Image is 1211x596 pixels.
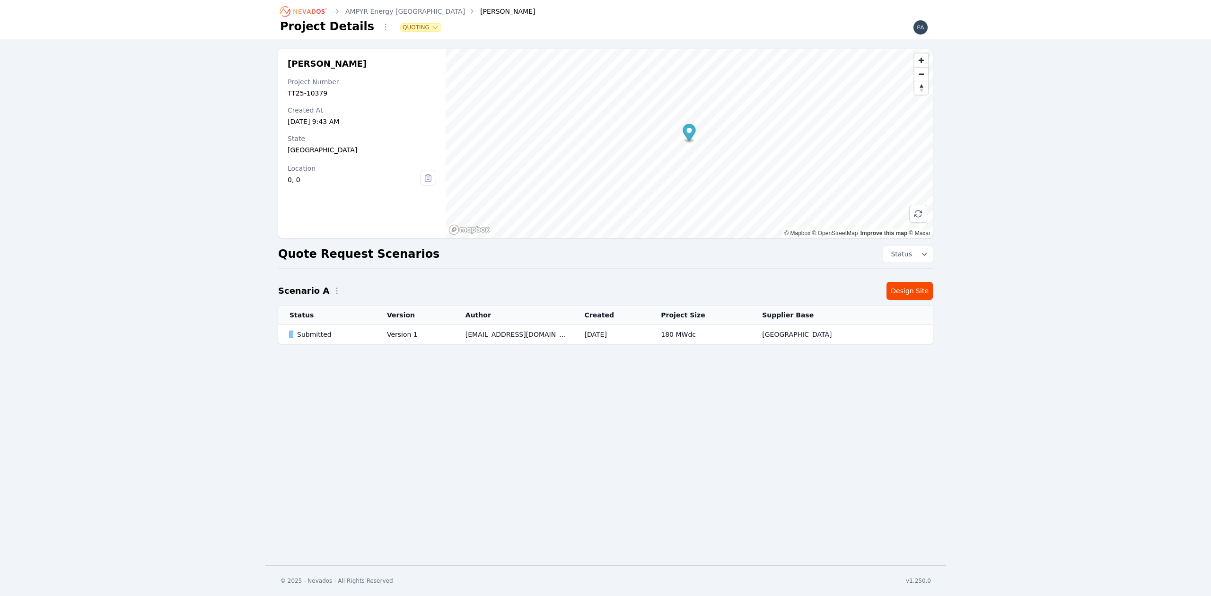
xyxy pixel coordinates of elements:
[812,230,858,237] a: OpenStreetMap
[278,325,933,344] tr: SubmittedVersion 1[EMAIL_ADDRESS][DOMAIN_NAME][DATE]180 MWdc[GEOGRAPHIC_DATA]
[288,105,436,115] div: Created At
[280,4,535,19] nav: Breadcrumb
[909,230,930,237] a: Maxar
[288,88,436,98] div: TT25-10379
[448,224,490,235] a: Mapbox homepage
[288,77,436,87] div: Project Number
[883,245,933,263] button: Status
[278,284,329,298] h2: Scenario A
[446,49,933,238] canvas: Map
[913,20,928,35] img: paul.mcmillan@nevados.solar
[573,325,650,344] td: [DATE]
[345,7,465,16] a: AMPYR Energy [GEOGRAPHIC_DATA]
[288,175,420,184] div: 0, 0
[278,246,439,262] h2: Quote Request Scenarios
[649,306,751,325] th: Project Size
[376,325,454,344] td: Version 1
[288,145,436,155] div: [GEOGRAPHIC_DATA]
[280,19,374,34] h1: Project Details
[914,68,928,81] span: Zoom out
[860,230,907,237] a: Improve this map
[288,134,436,143] div: State
[906,577,931,585] div: v1.250.0
[376,306,454,325] th: Version
[751,306,895,325] th: Supplier Base
[751,325,895,344] td: [GEOGRAPHIC_DATA]
[278,306,376,325] th: Status
[914,53,928,67] button: Zoom in
[401,24,441,31] button: Quoting
[290,330,371,339] div: Submitted
[288,164,420,173] div: Location
[887,249,912,259] span: Status
[467,7,535,16] div: [PERSON_NAME]
[454,325,573,344] td: [EMAIL_ADDRESS][DOMAIN_NAME]
[914,67,928,81] button: Zoom out
[288,117,436,126] div: [DATE] 9:43 AM
[454,306,573,325] th: Author
[784,230,810,237] a: Mapbox
[886,282,933,300] a: Design Site
[683,124,695,143] div: Map marker
[649,325,751,344] td: 180 MWdc
[280,577,393,585] div: © 2025 - Nevados - All Rights Reserved
[573,306,650,325] th: Created
[288,58,436,70] h2: [PERSON_NAME]
[914,81,928,95] button: Reset bearing to north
